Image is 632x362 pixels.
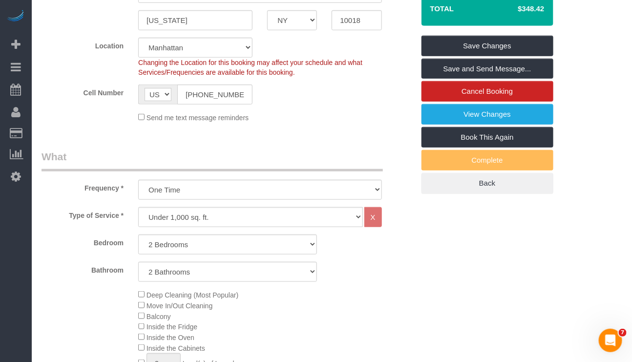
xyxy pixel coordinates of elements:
[147,313,171,320] span: Balcony
[619,329,627,337] span: 7
[430,4,454,13] strong: Total
[421,127,553,148] a: Book This Again
[421,81,553,102] a: Cancel Booking
[34,180,131,193] label: Frequency *
[147,302,212,310] span: Move In/Out Cleaning
[34,207,131,220] label: Type of Service *
[147,344,205,352] span: Inside the Cabinets
[42,149,383,171] legend: What
[421,173,553,193] a: Back
[147,291,238,299] span: Deep Cleaning (Most Popular)
[421,104,553,125] a: View Changes
[6,10,25,23] img: Automaid Logo
[34,38,131,51] label: Location
[34,234,131,248] label: Bedroom
[138,59,362,76] span: Changing the Location for this booking may affect your schedule and what Services/Frequencies are...
[147,334,194,341] span: Inside the Oven
[599,329,622,352] iframe: Intercom live chat
[138,10,253,30] input: City
[421,59,553,79] a: Save and Send Message...
[332,10,381,30] input: Zip Code
[147,323,197,331] span: Inside the Fridge
[34,85,131,98] label: Cell Number
[147,114,249,122] span: Send me text message reminders
[177,85,253,105] input: Cell Number
[488,5,544,13] h4: $348.42
[34,262,131,275] label: Bathroom
[421,36,553,56] a: Save Changes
